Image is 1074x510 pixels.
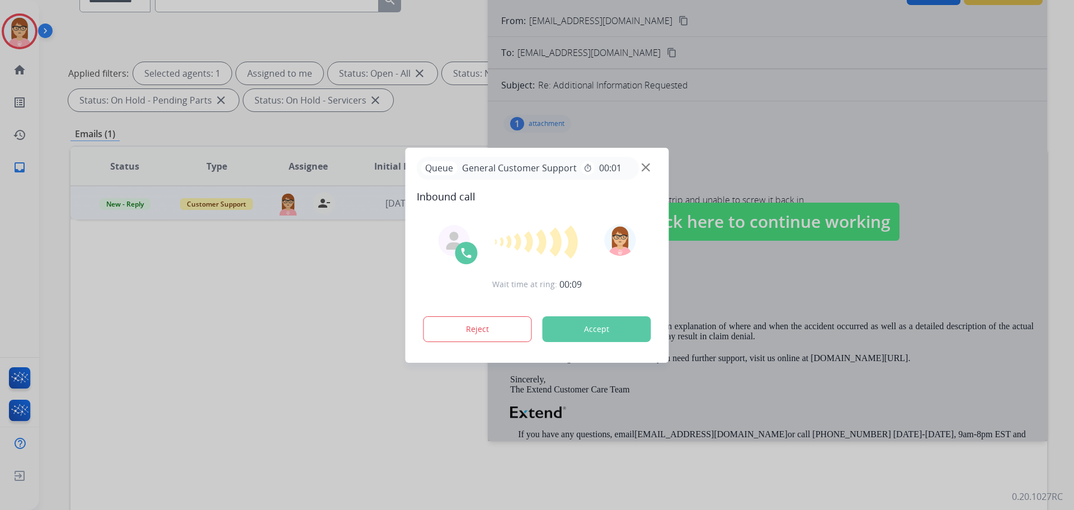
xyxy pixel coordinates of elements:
span: Inbound call [417,189,658,204]
span: 00:01 [599,161,621,175]
button: Accept [543,316,651,342]
span: General Customer Support [458,161,581,175]
button: Reject [423,316,532,342]
img: call-icon [460,246,473,260]
img: avatar [604,224,635,256]
img: close-button [642,163,650,171]
p: 0.20.1027RC [1012,490,1063,503]
p: Queue [421,161,458,175]
mat-icon: timer [583,163,592,172]
span: 00:09 [559,278,582,291]
span: Wait time at ring: [492,279,557,290]
img: agent-avatar [445,232,463,250]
